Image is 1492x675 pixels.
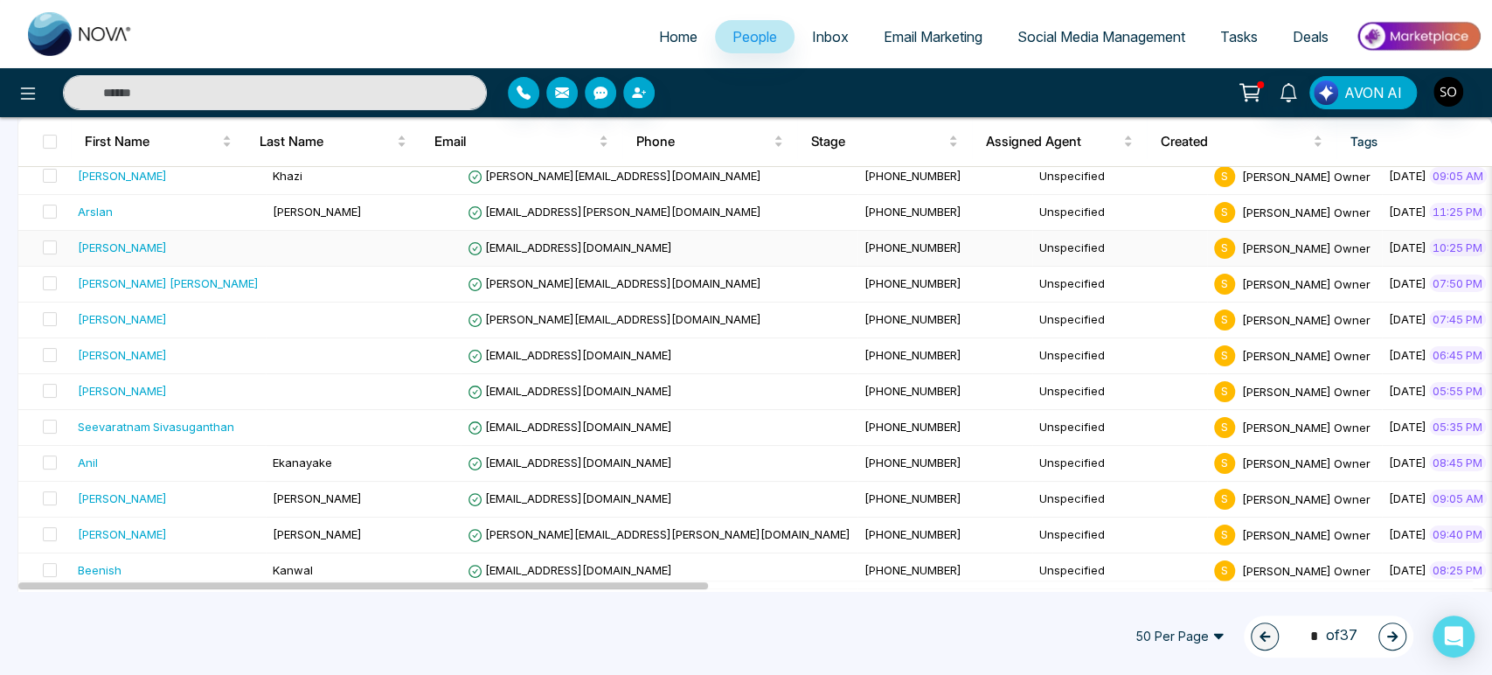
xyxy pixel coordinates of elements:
button: AVON AI [1309,76,1417,109]
span: S [1214,238,1235,259]
span: 09:05 AM [1429,490,1487,507]
span: 07:50 PM [1429,275,1486,292]
span: [PHONE_NUMBER] [864,348,961,362]
span: [PERSON_NAME][EMAIL_ADDRESS][PERSON_NAME][DOMAIN_NAME] [468,527,850,541]
td: Unspecified [1032,267,1207,303]
span: [EMAIL_ADDRESS][PERSON_NAME][DOMAIN_NAME] [468,205,761,219]
span: S [1214,310,1235,331]
span: [PERSON_NAME][EMAIL_ADDRESS][DOMAIN_NAME] [468,169,761,183]
span: [PHONE_NUMBER] [864,420,961,434]
span: AVON AI [1344,82,1402,103]
span: S [1214,489,1235,510]
span: [EMAIL_ADDRESS][DOMAIN_NAME] [468,348,672,362]
span: [PERSON_NAME] Owner [1242,456,1371,470]
span: Social Media Management [1017,28,1185,45]
span: S [1214,381,1235,402]
span: 08:45 PM [1429,454,1486,471]
span: Email Marketing [884,28,982,45]
a: Deals [1275,20,1346,53]
span: Deals [1293,28,1329,45]
span: [DATE] [1389,456,1426,470]
td: Unspecified [1032,338,1207,374]
td: Unspecified [1032,195,1207,231]
span: S [1214,166,1235,187]
span: [EMAIL_ADDRESS][DOMAIN_NAME] [468,456,672,470]
img: Market-place.gif [1355,17,1482,56]
span: Inbox [812,28,849,45]
span: 10:25 PM [1429,239,1486,256]
img: User Avatar [1433,77,1463,107]
span: [PERSON_NAME] Owner [1242,563,1371,577]
span: [PERSON_NAME] Owner [1242,312,1371,326]
a: Home [642,20,715,53]
span: [PERSON_NAME] Owner [1242,420,1371,434]
span: [EMAIL_ADDRESS][DOMAIN_NAME] [468,420,672,434]
td: Unspecified [1032,231,1207,267]
div: [PERSON_NAME] [78,239,167,256]
span: 06:45 PM [1429,346,1486,364]
th: Last Name [246,117,420,166]
span: Tasks [1220,28,1258,45]
div: [PERSON_NAME] [78,382,167,400]
span: 05:35 PM [1429,418,1486,435]
span: [DATE] [1389,384,1426,398]
span: [DATE] [1389,563,1426,577]
span: [DATE] [1389,169,1426,183]
span: [PERSON_NAME] [273,527,362,541]
a: Inbox [795,20,866,53]
div: [PERSON_NAME] [78,525,167,543]
span: S [1214,560,1235,581]
span: Home [659,28,697,45]
a: Email Marketing [866,20,1000,53]
span: 09:40 PM [1429,525,1486,543]
span: [PERSON_NAME] Owner [1242,276,1371,290]
span: [PERSON_NAME] [273,205,362,219]
div: [PERSON_NAME] [78,310,167,328]
span: [PERSON_NAME] Owner [1242,348,1371,362]
span: [PHONE_NUMBER] [864,312,961,326]
span: [EMAIL_ADDRESS][DOMAIN_NAME] [468,240,672,254]
span: People [732,28,777,45]
span: [DATE] [1389,276,1426,290]
th: First Name [71,117,246,166]
span: [DATE] [1389,348,1426,362]
span: 11:25 PM [1429,203,1486,220]
span: Last Name [260,131,393,152]
img: Lead Flow [1314,80,1338,105]
span: [DATE] [1389,240,1426,254]
span: [PERSON_NAME] Owner [1242,384,1371,398]
th: Email [420,117,622,166]
span: [DATE] [1389,420,1426,434]
th: Created [1147,117,1336,166]
span: [PERSON_NAME] Owner [1242,527,1371,541]
span: [DATE] [1389,527,1426,541]
span: [PHONE_NUMBER] [864,527,961,541]
span: S [1214,453,1235,474]
span: Assigned Agent [986,131,1120,152]
span: Ekanayake [273,456,332,470]
span: [DATE] [1389,491,1426,505]
td: Unspecified [1032,518,1207,553]
span: S [1214,525,1235,546]
span: [PHONE_NUMBER] [864,276,961,290]
td: Unspecified [1032,482,1207,518]
span: [EMAIL_ADDRESS][DOMAIN_NAME] [468,563,672,577]
span: [PERSON_NAME] Owner [1242,491,1371,505]
td: Unspecified [1032,446,1207,482]
th: Stage [797,117,972,166]
td: Unspecified [1032,159,1207,195]
span: [DATE] [1389,205,1426,219]
div: Open Intercom Messenger [1433,616,1475,658]
td: Unspecified [1032,410,1207,446]
span: S [1214,202,1235,223]
span: S [1214,345,1235,366]
span: S [1214,417,1235,438]
img: Nova CRM Logo [28,12,133,56]
span: [PHONE_NUMBER] [864,240,961,254]
div: Anil [78,454,98,471]
span: [PERSON_NAME][EMAIL_ADDRESS][DOMAIN_NAME] [468,276,761,290]
span: Khazi [273,169,302,183]
span: [EMAIL_ADDRESS][DOMAIN_NAME] [468,384,672,398]
span: Email [434,131,595,152]
div: [PERSON_NAME] [78,167,167,184]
